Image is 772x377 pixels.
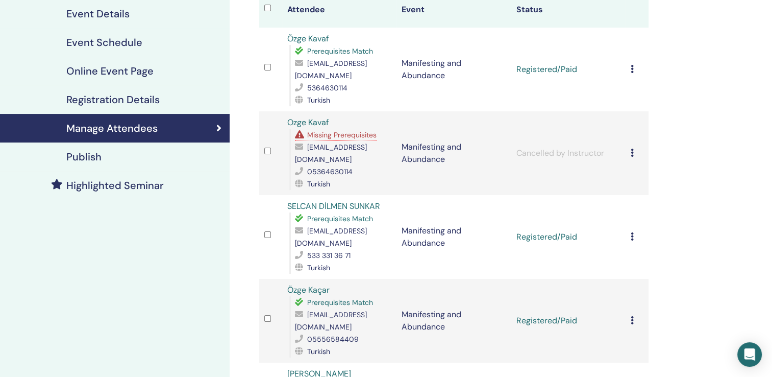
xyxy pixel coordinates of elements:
td: Manifesting and Abundance [396,28,511,111]
span: Turkish [307,96,330,105]
a: Özge Kavaf [287,33,329,44]
span: 5364630114 [307,83,347,92]
span: [EMAIL_ADDRESS][DOMAIN_NAME] [295,143,367,164]
span: Turkish [307,263,330,272]
span: [EMAIL_ADDRESS][DOMAIN_NAME] [295,59,367,80]
h4: Manage Attendees [66,122,158,134]
span: Turkish [307,347,330,356]
span: Turkish [307,179,330,188]
span: Prerequisites Match [307,298,373,307]
h4: Registration Details [66,93,160,106]
h4: Event Details [66,8,130,20]
span: 533 331 36 71 [307,251,351,260]
h4: Online Event Page [66,65,154,77]
a: Ozge Kavaf [287,117,329,128]
td: Manifesting and Abundance [396,195,511,279]
a: SELCAN DİLMEN SUNKAR [287,201,380,211]
h4: Event Schedule [66,36,142,49]
span: Missing Prerequisites [307,130,377,139]
span: 05364630114 [307,167,353,176]
h4: Publish [66,151,102,163]
td: Manifesting and Abundance [396,111,511,195]
span: Prerequisites Match [307,46,373,56]
div: Open Intercom Messenger [737,342,762,367]
span: 05556584409 [307,335,359,344]
span: [EMAIL_ADDRESS][DOMAIN_NAME] [295,226,367,248]
span: [EMAIL_ADDRESS][DOMAIN_NAME] [295,310,367,332]
span: Prerequisites Match [307,214,373,223]
a: Özge Kaçar [287,285,330,295]
td: Manifesting and Abundance [396,279,511,363]
h4: Highlighted Seminar [66,179,164,192]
